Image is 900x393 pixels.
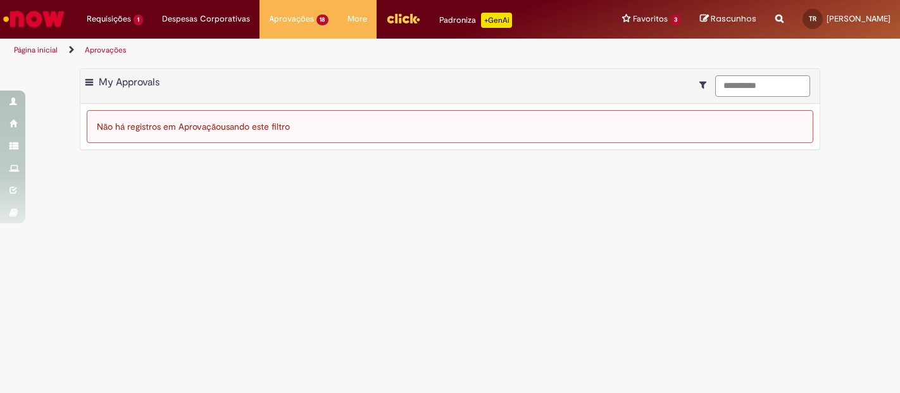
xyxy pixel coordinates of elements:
[347,13,367,25] span: More
[85,45,127,55] a: Aprovações
[87,110,813,143] div: Não há registros em Aprovação
[14,45,58,55] a: Página inicial
[827,13,891,24] span: [PERSON_NAME]
[633,13,668,25] span: Favoritos
[699,80,713,89] i: Mostrar filtros para: Suas Solicitações
[9,39,591,62] ul: Trilhas de página
[87,13,131,25] span: Requisições
[670,15,681,25] span: 3
[269,13,314,25] span: Aprovações
[162,13,250,25] span: Despesas Corporativas
[809,15,816,23] span: TR
[134,15,143,25] span: 1
[439,13,512,28] div: Padroniza
[221,121,290,132] span: usando este filtro
[1,6,66,32] img: ServiceNow
[481,13,512,28] p: +GenAi
[99,76,159,89] span: My Approvals
[711,13,756,25] span: Rascunhos
[316,15,329,25] span: 18
[386,9,420,28] img: click_logo_yellow_360x200.png
[700,13,756,25] a: Rascunhos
